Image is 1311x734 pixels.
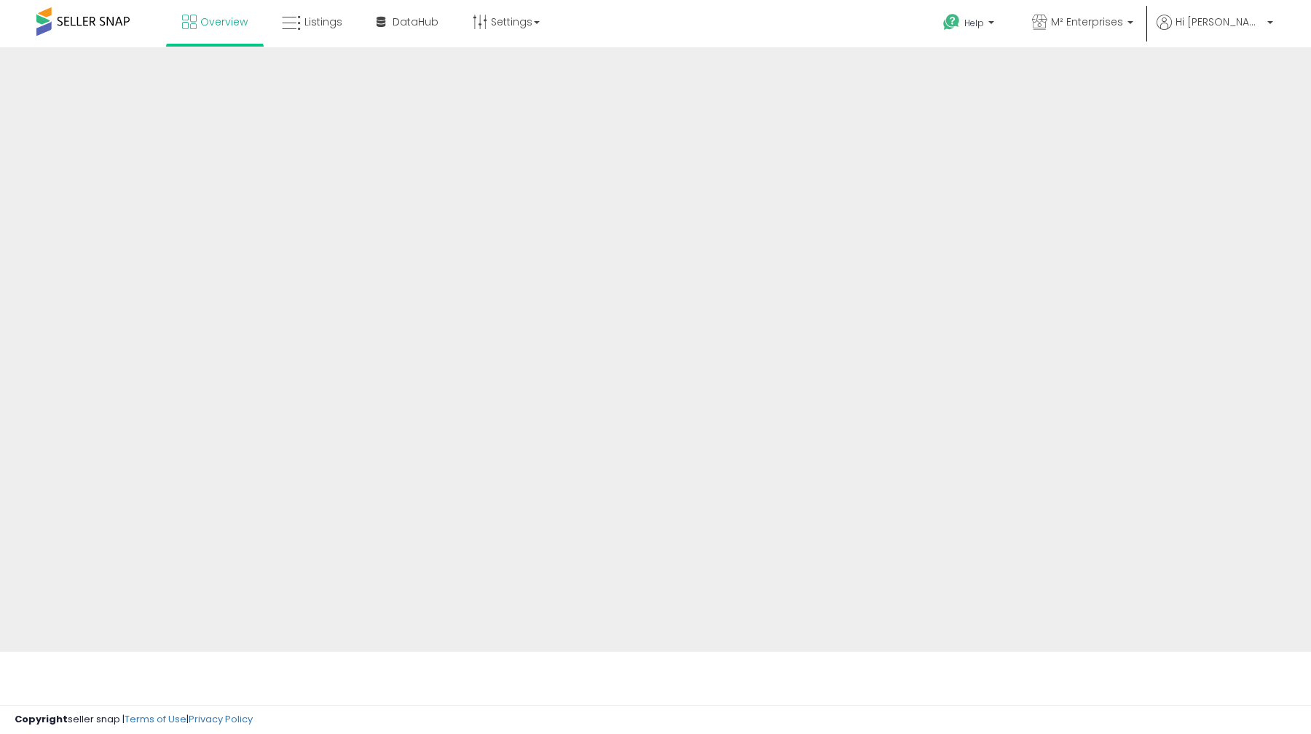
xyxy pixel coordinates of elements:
[304,15,342,29] span: Listings
[1051,15,1123,29] span: M² Enterprises
[964,17,984,29] span: Help
[1157,15,1273,47] a: Hi [PERSON_NAME]
[200,15,248,29] span: Overview
[932,2,1009,47] a: Help
[1176,15,1263,29] span: Hi [PERSON_NAME]
[942,13,961,31] i: Get Help
[393,15,438,29] span: DataHub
